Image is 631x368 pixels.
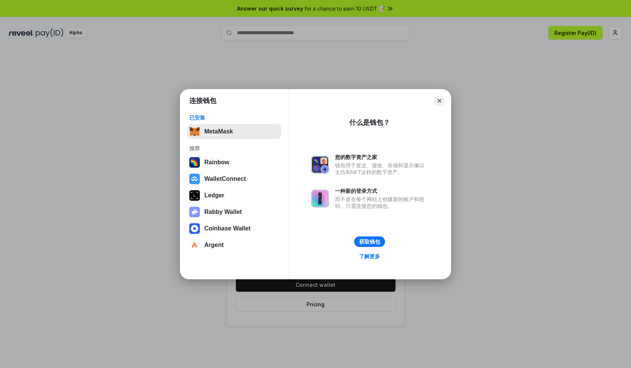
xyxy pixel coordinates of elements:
[204,192,224,199] div: Ledger
[359,238,380,245] div: 获取钱包
[204,225,251,232] div: Coinbase Wallet
[335,188,428,194] div: 一种新的登录方式
[187,124,281,139] button: MetaMask
[204,176,246,182] div: WalletConnect
[204,128,233,135] div: MetaMask
[189,157,200,168] img: svg+xml,%3Csvg%20width%3D%22120%22%20height%3D%22120%22%20viewBox%3D%220%200%20120%20120%22%20fil...
[189,223,200,234] img: svg+xml,%3Csvg%20width%3D%2228%22%20height%3D%2228%22%20viewBox%3D%220%200%2028%2028%22%20fill%3D...
[335,196,428,209] div: 而不是在每个网站上创建新的账户和密码，只需连接您的钱包。
[359,253,380,260] div: 了解更多
[187,188,281,203] button: Ledger
[189,126,200,137] img: svg+xml,%3Csvg%20fill%3D%22none%22%20height%3D%2233%22%20viewBox%3D%220%200%2035%2033%22%20width%...
[187,238,281,253] button: Argent
[187,155,281,170] button: Rainbow
[189,96,216,105] h1: 连接钱包
[349,118,390,127] div: 什么是钱包？
[434,95,445,106] button: Close
[355,251,385,261] a: 了解更多
[189,240,200,250] img: svg+xml,%3Csvg%20width%3D%2228%22%20height%3D%2228%22%20viewBox%3D%220%200%2028%2028%22%20fill%3D...
[204,159,229,166] div: Rainbow
[335,154,428,161] div: 您的数字资产之家
[204,209,242,215] div: Rabby Wallet
[311,189,329,207] img: svg+xml,%3Csvg%20xmlns%3D%22http%3A%2F%2Fwww.w3.org%2F2000%2Fsvg%22%20fill%3D%22none%22%20viewBox...
[204,242,224,248] div: Argent
[189,190,200,201] img: svg+xml,%3Csvg%20xmlns%3D%22http%3A%2F%2Fwww.w3.org%2F2000%2Fsvg%22%20width%3D%2228%22%20height%3...
[189,207,200,217] img: svg+xml,%3Csvg%20xmlns%3D%22http%3A%2F%2Fwww.w3.org%2F2000%2Fsvg%22%20fill%3D%22none%22%20viewBox...
[189,114,279,121] div: 已安装
[187,204,281,220] button: Rabby Wallet
[189,145,279,152] div: 推荐
[354,236,385,247] button: 获取钱包
[187,171,281,186] button: WalletConnect
[311,156,329,174] img: svg+xml,%3Csvg%20xmlns%3D%22http%3A%2F%2Fwww.w3.org%2F2000%2Fsvg%22%20fill%3D%22none%22%20viewBox...
[189,174,200,184] img: svg+xml,%3Csvg%20width%3D%2228%22%20height%3D%2228%22%20viewBox%3D%220%200%2028%2028%22%20fill%3D...
[187,221,281,236] button: Coinbase Wallet
[335,162,428,176] div: 钱包用于发送、接收、存储和显示像以太坊和NFT这样的数字资产。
